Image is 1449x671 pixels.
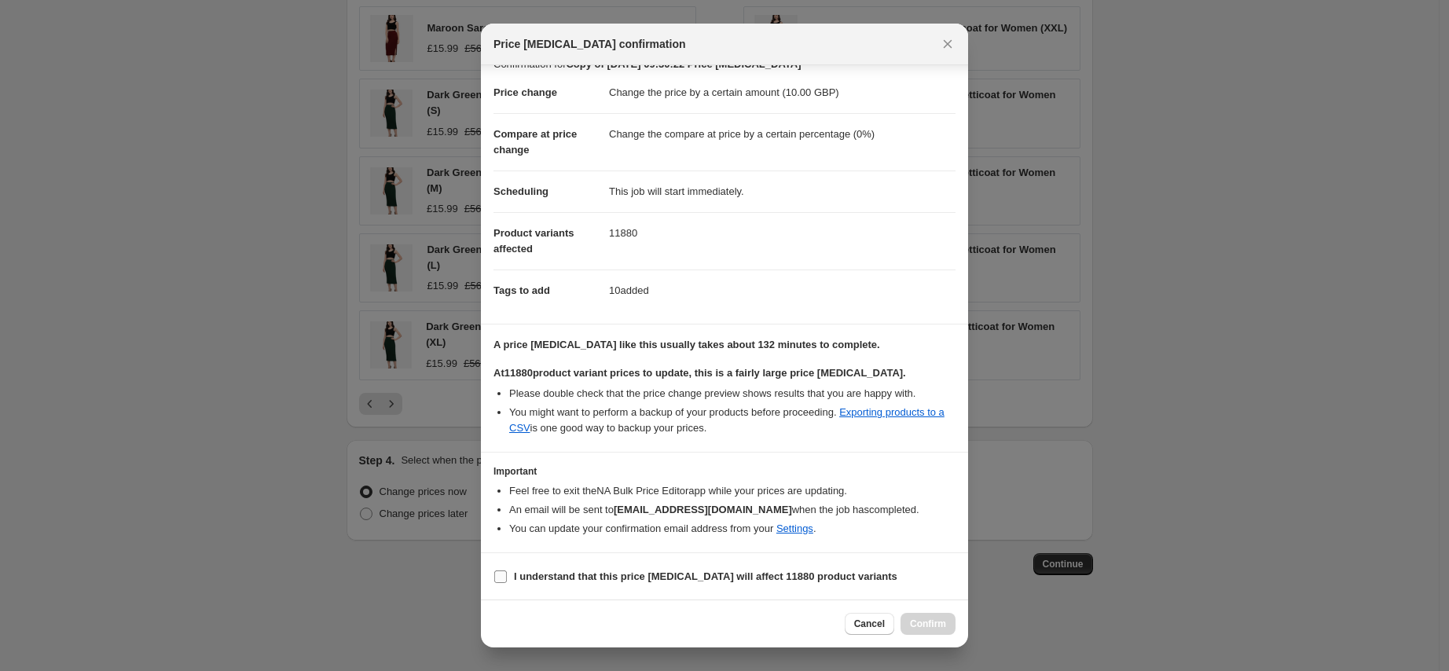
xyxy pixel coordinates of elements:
[493,284,550,296] span: Tags to add
[609,170,956,212] dd: This job will start immediately.
[609,113,956,155] dd: Change the compare at price by a certain percentage (0%)
[509,386,956,401] li: Please double check that the price change preview shows results that you are happy with.
[493,465,956,478] h3: Important
[493,367,906,379] b: At 11880 product variant prices to update, this is a fairly large price [MEDICAL_DATA].
[776,522,813,534] a: Settings
[509,521,956,537] li: You can update your confirmation email address from your .
[493,36,686,52] span: Price [MEDICAL_DATA] confirmation
[493,227,574,255] span: Product variants affected
[509,483,956,499] li: Feel free to exit the NA Bulk Price Editor app while your prices are updating.
[509,406,945,434] a: Exporting products to a CSV
[937,33,959,55] button: Close
[609,212,956,254] dd: 11880
[493,86,557,98] span: Price change
[614,504,792,515] b: [EMAIL_ADDRESS][DOMAIN_NAME]
[514,570,897,582] b: I understand that this price [MEDICAL_DATA] will affect 11880 product variants
[509,405,956,436] li: You might want to perform a backup of your products before proceeding. is one good way to backup ...
[609,72,956,113] dd: Change the price by a certain amount (10.00 GBP)
[609,269,956,311] dd: 10added
[854,618,885,630] span: Cancel
[493,339,880,350] b: A price [MEDICAL_DATA] like this usually takes about 132 minutes to complete.
[509,502,956,518] li: An email will be sent to when the job has completed .
[845,613,894,635] button: Cancel
[493,185,548,197] span: Scheduling
[493,128,577,156] span: Compare at price change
